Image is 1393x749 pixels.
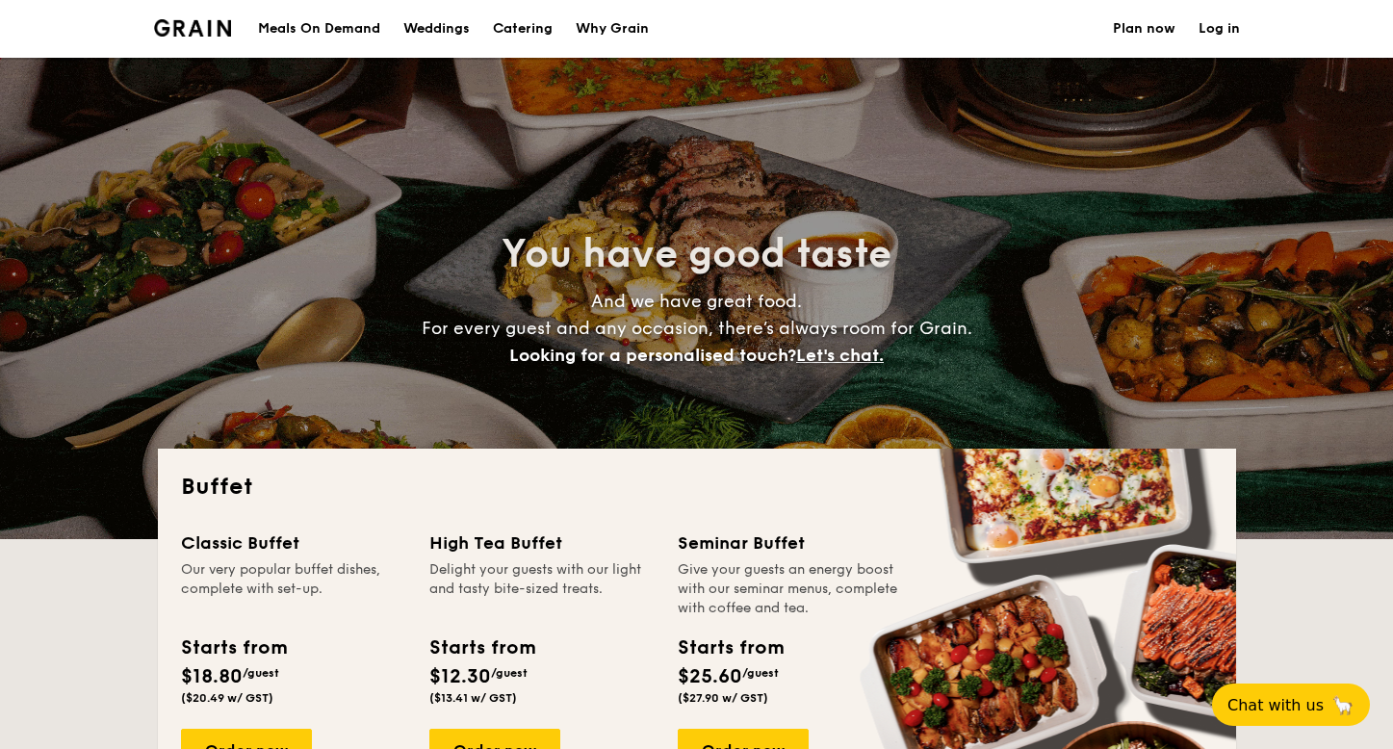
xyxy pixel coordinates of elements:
[678,560,903,618] div: Give your guests an energy boost with our seminar menus, complete with coffee and tea.
[509,345,796,366] span: Looking for a personalised touch?
[429,691,517,705] span: ($13.41 w/ GST)
[678,529,903,556] div: Seminar Buffet
[154,19,232,37] a: Logotype
[1227,696,1324,714] span: Chat with us
[181,691,273,705] span: ($20.49 w/ GST)
[796,345,884,366] span: Let's chat.
[181,665,243,688] span: $18.80
[502,231,891,277] span: You have good taste
[429,560,655,618] div: Delight your guests with our light and tasty bite-sized treats.
[678,665,742,688] span: $25.60
[429,633,534,662] div: Starts from
[429,529,655,556] div: High Tea Buffet
[243,666,279,680] span: /guest
[678,691,768,705] span: ($27.90 w/ GST)
[422,291,972,366] span: And we have great food. For every guest and any occasion, there’s always room for Grain.
[181,633,286,662] div: Starts from
[181,529,406,556] div: Classic Buffet
[491,666,528,680] span: /guest
[154,19,232,37] img: Grain
[429,665,491,688] span: $12.30
[1331,694,1354,716] span: 🦙
[678,633,783,662] div: Starts from
[742,666,779,680] span: /guest
[181,560,406,618] div: Our very popular buffet dishes, complete with set-up.
[1212,684,1370,726] button: Chat with us🦙
[181,472,1213,503] h2: Buffet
